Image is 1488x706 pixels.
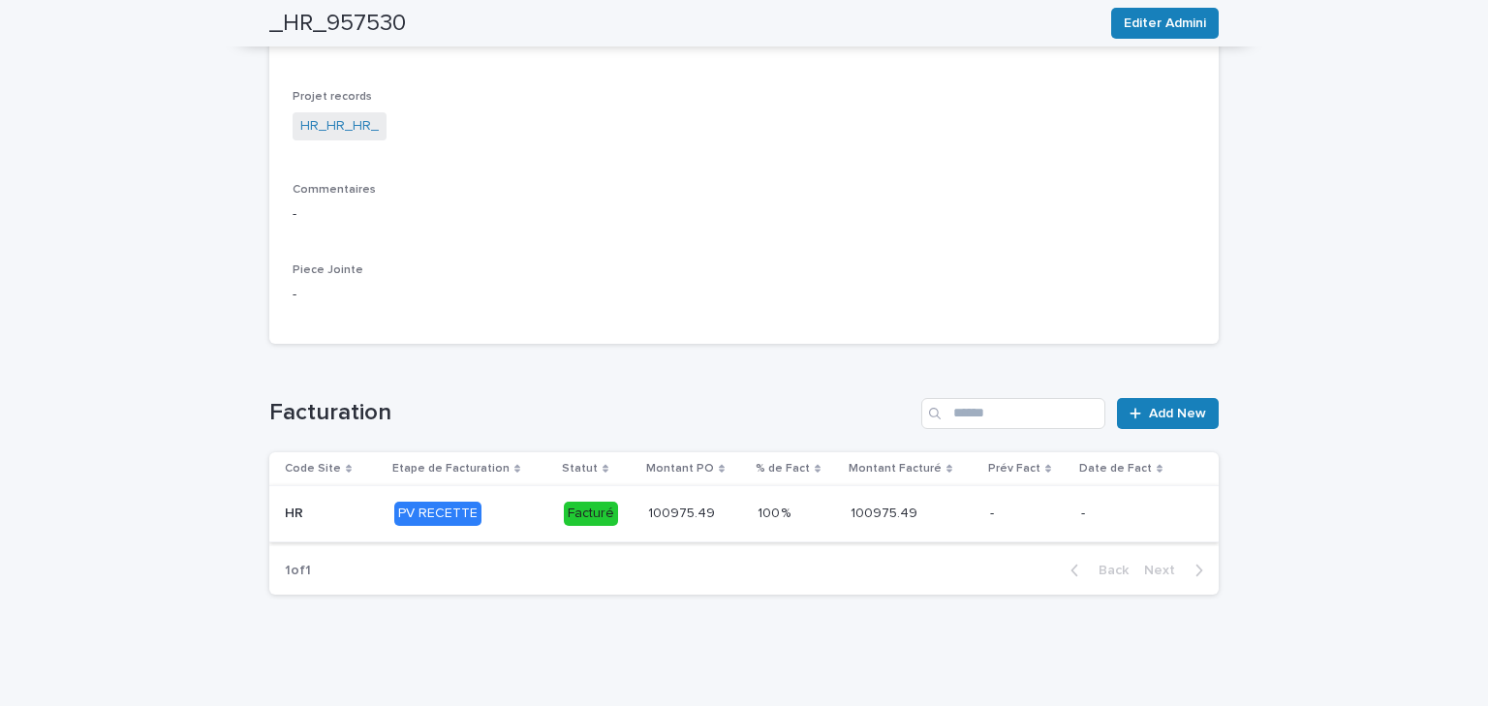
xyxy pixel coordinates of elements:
[293,285,501,305] p: -
[1144,564,1187,577] span: Next
[1081,506,1188,522] p: -
[646,458,714,479] p: Montant PO
[392,458,510,479] p: Etape de Facturation
[269,399,914,427] h1: Facturation
[394,502,481,526] div: PV RECETTE
[1149,407,1206,420] span: Add New
[1055,562,1136,579] button: Back
[1087,564,1129,577] span: Back
[293,264,363,276] span: Piece Jointe
[851,502,921,522] p: 100975.49
[988,458,1040,479] p: Prév Fact
[990,506,1066,522] p: -
[564,502,618,526] div: Facturé
[648,502,719,522] p: 100975.49
[293,184,376,196] span: Commentaires
[269,547,326,595] p: 1 of 1
[285,502,307,522] p: HR
[1124,14,1206,33] span: Editer Admini
[300,116,379,137] a: HR_HR_HR_
[562,458,598,479] p: Statut
[293,204,1195,225] p: -
[758,502,794,522] p: 100 %
[269,486,1219,542] tr: HRHR PV RECETTEFacturé100975.49100975.49 100 %100 % 100975.49100975.49 --
[269,10,406,38] h2: _HR_957530
[1136,562,1219,579] button: Next
[285,458,341,479] p: Code Site
[293,91,372,103] span: Projet records
[1079,458,1152,479] p: Date de Fact
[1111,8,1219,39] button: Editer Admini
[756,458,810,479] p: % de Fact
[1117,398,1219,429] a: Add New
[921,398,1105,429] input: Search
[849,458,942,479] p: Montant Facturé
